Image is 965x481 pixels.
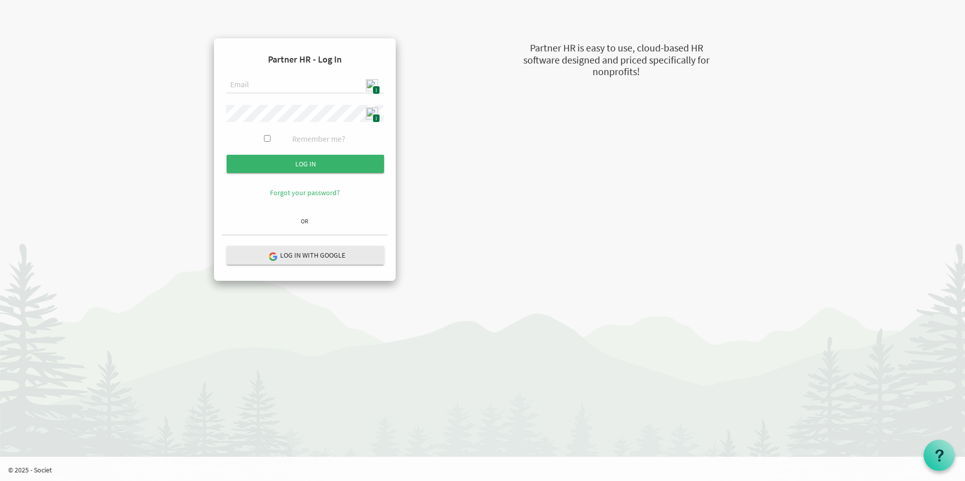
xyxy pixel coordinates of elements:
input: Log in [227,155,384,173]
img: google-logo.png [268,252,277,261]
div: Partner HR is easy to use, cloud-based HR [472,41,760,55]
h4: Partner HR - Log In [222,46,388,73]
div: software designed and priced specifically for [472,53,760,68]
input: Email [226,77,384,94]
span: 1 [372,86,380,94]
img: npw-badge-icon.svg [366,79,378,91]
p: © 2025 - Societ [8,465,965,475]
h6: OR [222,218,388,224]
label: Remember me? [292,133,345,145]
a: Forgot your password? [270,188,340,197]
button: Log in with Google [227,246,384,265]
div: nonprofits! [472,65,760,79]
span: 1 [372,114,380,123]
img: npw-badge-icon.svg [366,107,378,119]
